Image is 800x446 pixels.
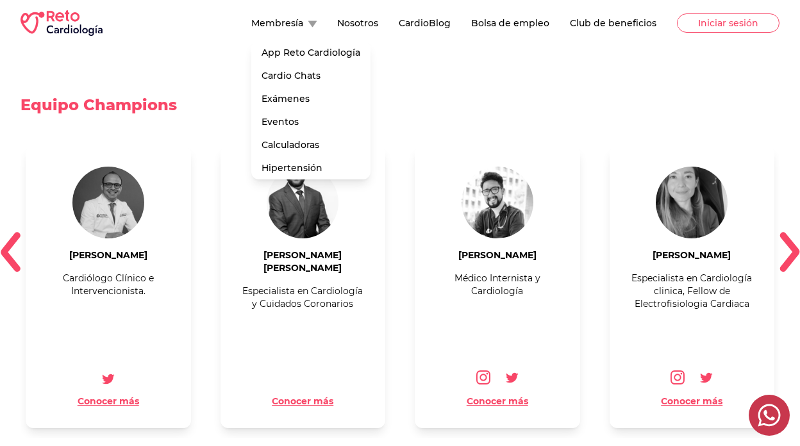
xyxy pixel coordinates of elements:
[251,64,371,87] a: Cardio Chats
[399,17,451,29] button: CardioBlog
[21,10,103,36] img: RETO Cardio Logo
[46,249,171,261] a: [PERSON_NAME]
[677,13,779,33] button: Iniciar sesión
[251,41,371,64] a: App Reto Cardiología
[604,146,780,428] div: 4 / 14
[467,395,528,408] button: Conocer más
[779,232,800,273] img: right
[630,395,754,408] a: Conocer más
[46,272,171,297] p: Cardiólogo Clínico e Intervencionista.
[21,146,196,428] div: 1 / 14
[46,395,171,408] a: Conocer más
[435,272,560,297] p: Médico Internista y Cardiología
[462,167,533,238] img: us.champions.c2.name
[72,167,144,238] img: us.champions.c1.name
[251,133,371,156] a: Calculadoras
[337,17,378,29] button: Nosotros
[630,249,754,261] a: [PERSON_NAME]
[410,146,585,428] div: 3 / 14
[251,87,371,110] div: Exámenes
[251,110,371,133] a: Eventos
[241,395,365,408] a: Conocer más
[661,395,722,408] button: Conocer más
[241,249,365,274] a: [PERSON_NAME] [PERSON_NAME]
[241,285,365,310] p: Especialista en Cardiología y Cuidados Coronarios
[215,146,391,428] div: 2 / 14
[656,167,728,238] img: us.champions.c8.name
[21,74,779,136] h2: Equipo Champions
[435,395,560,408] a: Conocer más
[272,395,333,408] button: Conocer más
[435,249,560,261] a: [PERSON_NAME]
[251,156,371,179] a: Hipertensión
[471,17,549,29] button: Bolsa de empleo
[570,17,656,29] button: Club de beneficios
[267,167,338,238] img: us.champions.c7.name
[630,272,754,310] p: Especialista en Cardiología clinica, Fellow de Electrofisiologia Cardiaca
[251,17,317,29] button: Membresía
[78,395,139,408] button: Conocer más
